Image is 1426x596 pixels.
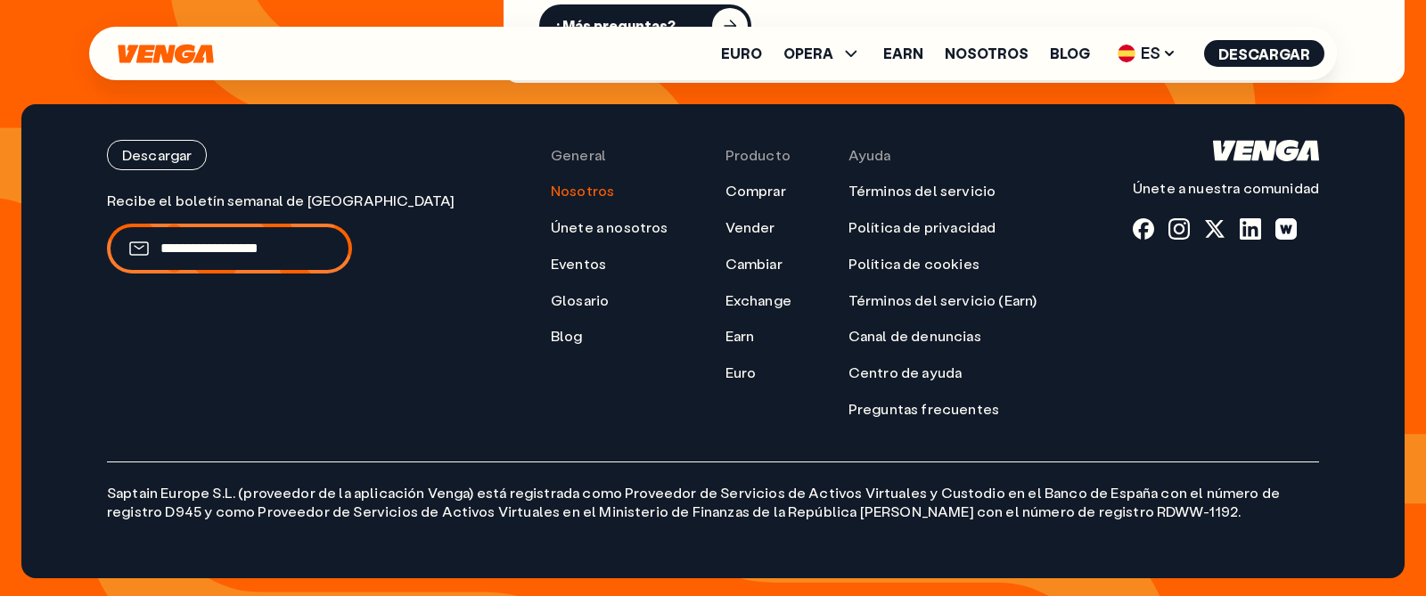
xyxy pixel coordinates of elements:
[848,291,1037,310] a: Términos del servicio (Earn)
[848,146,891,165] span: Ayuda
[721,46,762,61] a: Euro
[1204,40,1324,67] button: Descargar
[107,140,455,170] a: Descargar
[1133,179,1319,198] p: Únete a nuestra comunidad
[1168,218,1190,240] a: instagram
[1133,218,1154,240] a: fb
[1240,218,1261,240] a: linkedin
[725,327,755,346] a: Earn
[107,140,207,170] button: Descargar
[551,255,606,274] a: Eventos
[551,218,668,237] a: Únete a nosotros
[725,255,783,274] a: Cambiar
[848,182,996,200] a: Términos del servicio
[848,327,981,346] a: Canal de denuncias
[107,461,1319,521] p: Saptain Europe S.L. (proveedor de la aplicación Venga) está registrada como Proveedor de Servicio...
[551,146,606,165] span: General
[725,218,775,237] a: Vender
[553,17,676,35] div: ¿Más preguntas?
[1213,140,1319,161] svg: Inicio
[1050,46,1090,61] a: Blog
[783,46,833,61] span: OPERA
[783,43,862,64] span: OPERA
[1111,39,1183,68] span: ES
[725,363,757,382] a: Euro
[848,363,962,382] a: Centro de ayuda
[848,218,996,237] a: Política de privacidad
[539,4,751,47] button: ¿Más preguntas?
[725,291,791,310] a: Exchange
[725,182,786,200] a: Comprar
[107,192,455,210] p: Recibe el boletín semanal de [GEOGRAPHIC_DATA]
[551,291,609,310] a: Glosario
[725,146,791,165] span: Producto
[848,255,979,274] a: Política de cookies
[1275,218,1297,240] a: warpcast
[848,400,999,419] a: Preguntas frecuentes
[1204,218,1225,240] a: x
[551,182,614,200] a: Nosotros
[551,327,583,346] a: Blog
[883,46,923,61] a: Earn
[116,44,216,64] svg: Inicio
[945,46,1029,61] a: Nosotros
[1118,45,1135,62] img: flag-es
